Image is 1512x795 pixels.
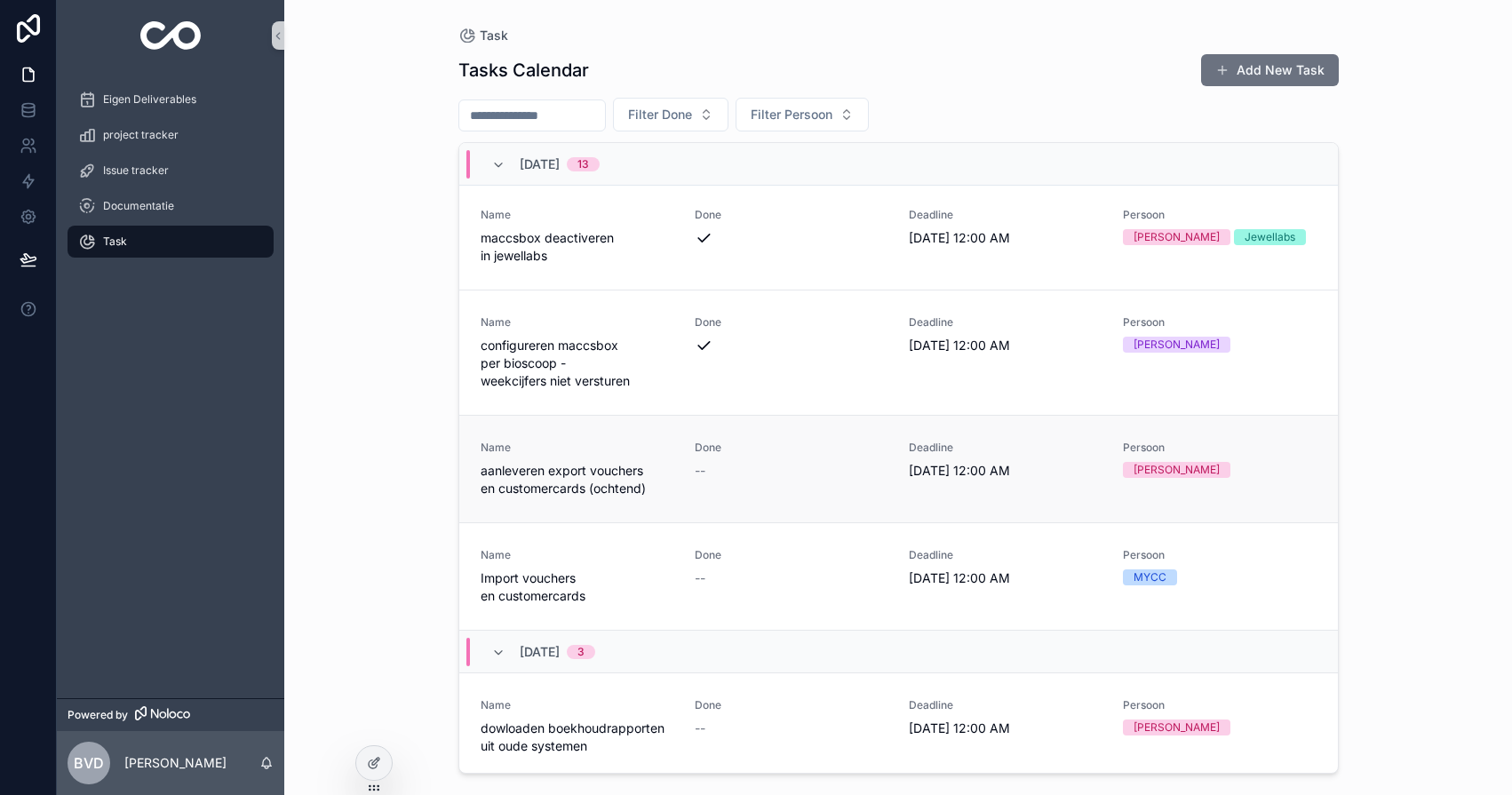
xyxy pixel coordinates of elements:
[140,21,202,50] img: App logo
[909,462,1102,480] span: [DATE] 12:00 AM
[68,708,128,722] span: Powered by
[695,569,705,587] span: --
[459,290,1338,415] a: Nameconfigureren maccsbox per bioscoop - weekcijfers niet versturenDoneDeadline[DATE] 12:00 AMPer...
[909,569,1102,587] span: [DATE] 12:00 AM
[909,315,1102,330] span: Deadline
[124,754,227,772] p: [PERSON_NAME]
[68,155,274,187] a: Issue tracker
[103,163,169,178] span: Issue tracker
[481,208,673,222] span: Name
[577,645,585,659] div: 3
[103,235,127,249] span: Task
[481,315,673,330] span: Name
[68,226,274,258] a: Task
[1123,315,1316,330] span: Persoon
[1123,698,1316,712] span: Persoon
[1123,441,1316,455] span: Persoon
[613,98,728,131] button: Select Button
[520,155,560,173] span: [DATE]
[103,128,179,142] span: project tracker
[1123,548,1316,562] span: Persoon
[481,229,673,265] span: maccsbox deactiveren in jewellabs
[695,719,705,737] span: --
[1134,462,1220,478] div: [PERSON_NAME]
[481,462,673,497] span: aanleveren export vouchers en customercards (ochtend)
[459,415,1338,522] a: Nameaanleveren export vouchers en customercards (ochtend)Done--Deadline[DATE] 12:00 AMPersoon[PER...
[459,672,1338,780] a: Namedowloaden boekhoudrapporten uit oude systemenDone--Deadline[DATE] 12:00 AMPersoon[PERSON_NAME]
[459,522,1338,630] a: NameImport vouchers en customercardsDone--Deadline[DATE] 12:00 AMPersoonMYCC
[909,208,1102,222] span: Deadline
[1134,569,1166,585] div: MYCC
[751,106,832,123] span: Filter Persoon
[481,569,673,605] span: Import vouchers en customercards
[577,157,589,171] div: 13
[458,58,589,83] h1: Tasks Calendar
[695,548,887,562] span: Done
[481,441,673,455] span: Name
[628,106,692,123] span: Filter Done
[1123,208,1316,222] span: Persoon
[481,548,673,562] span: Name
[909,229,1102,247] span: [DATE] 12:00 AM
[481,698,673,712] span: Name
[74,752,104,774] span: Bvd
[520,643,560,661] span: [DATE]
[481,719,673,755] span: dowloaden boekhoudrapporten uit oude systemen
[68,190,274,222] a: Documentatie
[909,548,1102,562] span: Deadline
[736,98,869,131] button: Select Button
[480,27,508,44] span: Task
[695,698,887,712] span: Done
[1201,54,1339,86] button: Add New Task
[57,71,284,281] div: scrollable content
[1134,719,1220,735] div: [PERSON_NAME]
[103,199,174,213] span: Documentatie
[57,698,284,731] a: Powered by
[909,719,1102,737] span: [DATE] 12:00 AM
[103,92,196,107] span: Eigen Deliverables
[909,698,1102,712] span: Deadline
[1134,337,1220,353] div: [PERSON_NAME]
[68,119,274,151] a: project tracker
[481,337,673,390] span: configureren maccsbox per bioscoop - weekcijfers niet versturen
[695,208,887,222] span: Done
[695,441,887,455] span: Done
[68,83,274,115] a: Eigen Deliverables
[695,315,887,330] span: Done
[458,27,508,44] a: Task
[695,462,705,480] span: --
[459,182,1338,290] a: Namemaccsbox deactiveren in jewellabsDoneDeadline[DATE] 12:00 AMPersoon[PERSON_NAME]Jewellabs
[1134,229,1220,245] div: [PERSON_NAME]
[909,441,1102,455] span: Deadline
[1245,229,1295,245] div: Jewellabs
[909,337,1102,354] span: [DATE] 12:00 AM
